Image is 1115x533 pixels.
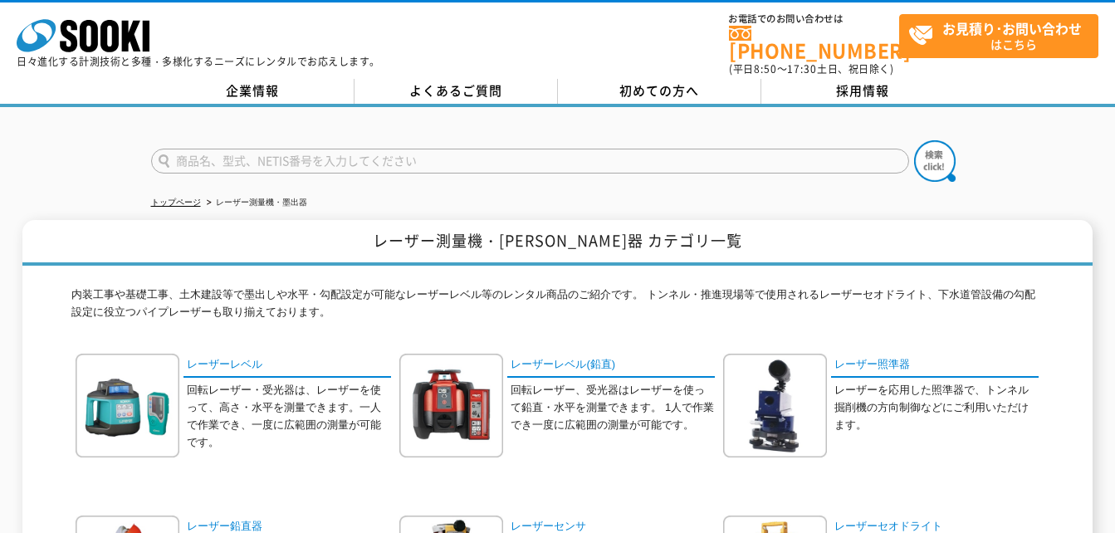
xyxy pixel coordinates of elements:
[22,220,1093,266] h1: レーザー測量機・[PERSON_NAME]器 カテゴリ一覧
[723,354,827,457] img: レーザー照準器
[619,81,699,100] span: 初めての方へ
[151,149,909,174] input: 商品名、型式、NETIS番号を入力してください
[71,286,1043,330] p: 内装工事や基礎工事、土木建設等で墨出しや水平・勾配設定が可能なレーザーレベル等のレンタル商品のご紹介です。 トンネル・推進現場等で使用されるレーザーセオドライト、下水道管設備の勾配設定に役立つパ...
[355,79,558,104] a: よくあるご質問
[17,56,380,66] p: 日々進化する計測技術と多種・多様化するニーズにレンタルでお応えします。
[831,354,1039,378] a: レーザー照準器
[761,79,965,104] a: 採用情報
[729,61,893,76] span: (平日 ～ 土日、祝日除く)
[151,79,355,104] a: 企業情報
[787,61,817,76] span: 17:30
[203,194,307,212] li: レーザー測量機・墨出器
[187,382,391,451] p: 回転レーザー・受光器は、レーザーを使って、高さ・水平を測量できます。一人で作業でき、一度に広範囲の測量が可能です。
[558,79,761,104] a: 初めての方へ
[834,382,1039,433] p: レーザーを応用した照準器で、トンネル掘削機の方向制御などにご利用いただけます。
[76,354,179,457] img: レーザーレベル
[754,61,777,76] span: 8:50
[729,26,899,60] a: [PHONE_NUMBER]
[507,354,715,378] a: レーザーレベル(鉛直)
[729,14,899,24] span: お電話でのお問い合わせは
[914,140,956,182] img: btn_search.png
[511,382,715,433] p: 回転レーザー、受光器はレーザーを使って鉛直・水平を測量できます。 1人で作業でき一度に広範囲の測量が可能です。
[183,354,391,378] a: レーザーレベル
[151,198,201,207] a: トップページ
[399,354,503,457] img: レーザーレベル(鉛直)
[942,18,1082,38] strong: お見積り･お問い合わせ
[899,14,1098,58] a: お見積り･お問い合わせはこちら
[908,15,1098,56] span: はこちら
